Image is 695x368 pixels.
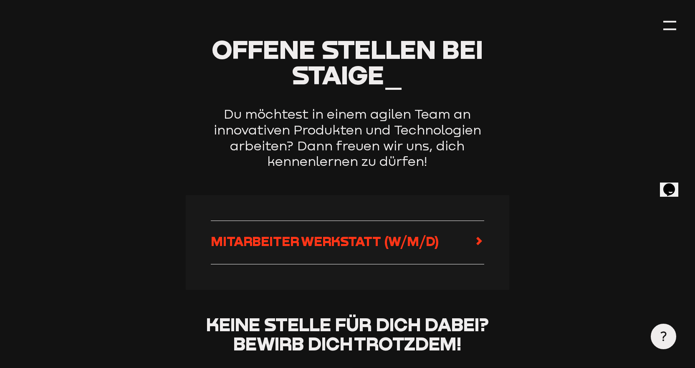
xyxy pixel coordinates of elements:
p: Du möchtest in einem agilen Team an innovativen Produkten und Technologien arbeiten? Dann freuen ... [186,107,510,170]
a: Mitarbeiter Werkstatt (w/m/d) [211,233,484,251]
span: Mitarbeiter Werkstatt (w/m/d) [211,233,439,249]
span: bei Staige_ [292,33,483,90]
iframe: chat widget [660,172,687,197]
span: Keine Stelle für dich dabei? [206,313,489,335]
span: Bewirb dich trotzdem! [233,332,462,355]
span: Offene Stellen [212,33,436,65]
